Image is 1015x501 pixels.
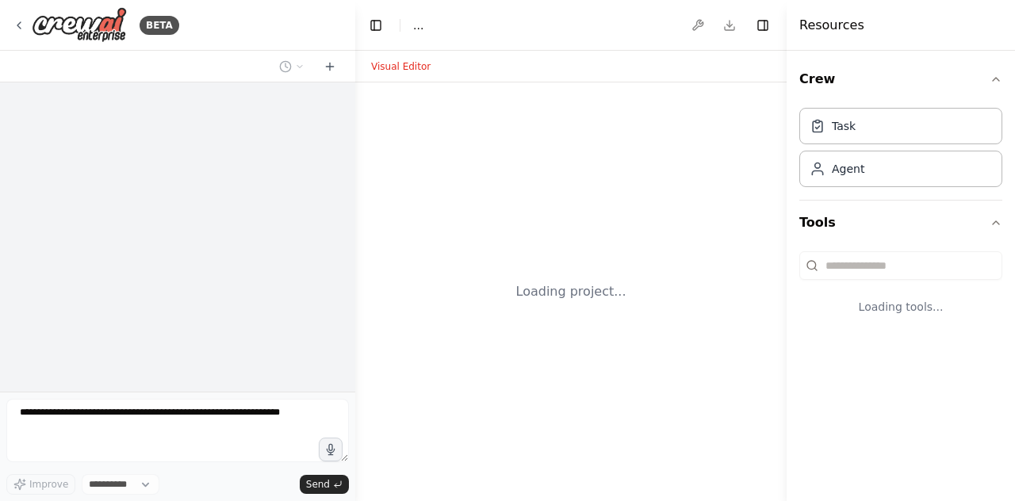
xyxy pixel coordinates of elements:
span: Send [306,478,330,491]
button: Hide left sidebar [365,14,387,36]
button: Start a new chat [317,57,343,76]
div: Loading project... [516,282,626,301]
button: Click to speak your automation idea [319,438,343,461]
img: Logo [32,7,127,43]
button: Crew [799,57,1002,101]
div: Crew [799,101,1002,200]
button: Visual Editor [362,57,440,76]
button: Hide right sidebar [752,14,774,36]
button: Switch to previous chat [273,57,311,76]
div: Task [832,118,856,134]
div: Tools [799,245,1002,340]
span: Improve [29,478,68,491]
button: Send [300,475,349,494]
div: Loading tools... [799,286,1002,327]
nav: breadcrumb [413,17,423,33]
div: Agent [832,161,864,177]
button: Tools [799,201,1002,245]
div: BETA [140,16,179,35]
span: ... [413,17,423,33]
h4: Resources [799,16,864,35]
button: Improve [6,474,75,495]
